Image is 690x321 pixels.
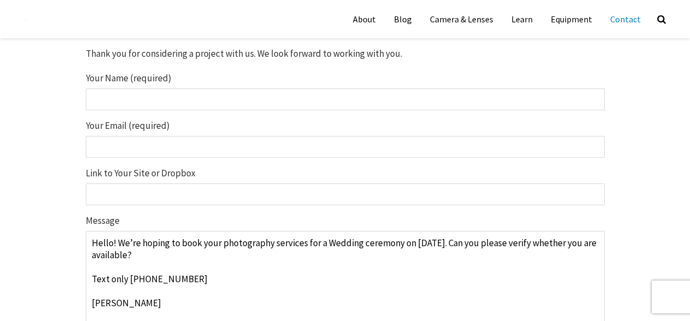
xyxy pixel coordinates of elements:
input: Your Email (required) [86,136,605,158]
a: Contact [602,5,649,33]
a: Equipment [542,5,600,33]
label: Your Name (required) [86,74,605,110]
a: About [345,5,384,33]
input: Link to Your Site or Dropbox [86,183,605,205]
input: Your Name (required) [86,88,605,110]
label: Your Email (required) [86,121,605,158]
a: Blog [386,5,420,33]
a: Camera & Lenses [422,5,502,33]
a: Learn [503,5,541,33]
label: Link to Your Site or Dropbox [86,169,605,205]
p: Thank you for considering a project with us. We look forward to working with you. [86,47,605,61]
